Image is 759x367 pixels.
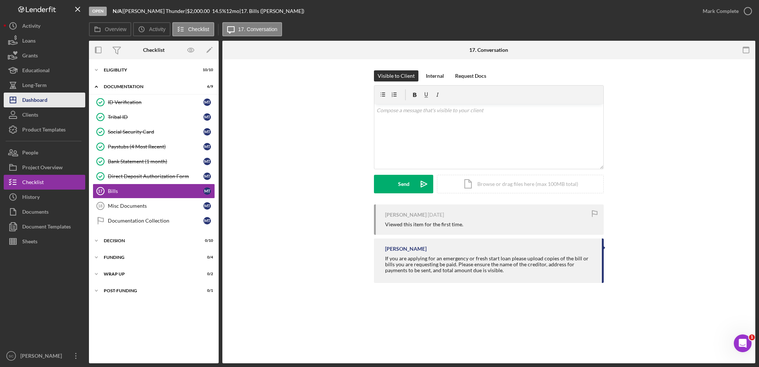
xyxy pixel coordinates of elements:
[374,70,418,81] button: Visible to Client
[108,188,203,194] div: Bills
[469,47,508,53] div: 17. Conversation
[104,272,195,276] div: Wrap up
[238,26,278,32] label: 17. Conversation
[203,158,211,165] div: M T
[4,63,85,78] button: Educational
[4,175,85,190] button: Checklist
[22,204,49,221] div: Documents
[4,219,85,234] button: Document Templates
[374,175,433,193] button: Send
[108,218,203,224] div: Documentation Collection
[695,4,755,19] button: Mark Complete
[203,202,211,210] div: M T
[22,160,63,177] div: Project Overview
[385,256,594,273] div: If you are applying for an emergency or fresh start loan please upload copies of the bill or bill...
[455,70,486,81] div: Request Docs
[143,47,165,53] div: Checklist
[200,288,213,293] div: 0 / 1
[104,255,195,260] div: Funding
[4,145,85,160] button: People
[4,160,85,175] button: Project Overview
[451,70,490,81] button: Request Docs
[9,354,13,358] text: SC
[203,113,211,121] div: M T
[4,33,85,48] button: Loans
[200,272,213,276] div: 0 / 2
[203,143,211,150] div: M T
[203,187,211,195] div: M T
[203,173,211,180] div: M T
[200,238,213,243] div: 0 / 10
[4,190,85,204] button: History
[108,203,203,209] div: Misc Documents
[385,221,463,227] div: Viewed this item for the first time.
[426,70,444,81] div: Internal
[4,93,85,107] button: Dashboard
[203,99,211,106] div: M T
[22,234,37,251] div: Sheets
[22,78,47,94] div: Long-Term
[226,8,239,14] div: 12 mo
[108,159,203,164] div: Bank Statement (1 month)
[19,348,67,365] div: [PERSON_NAME]
[108,114,203,120] div: Tribal ID
[4,234,85,249] button: Sheets
[22,33,36,50] div: Loans
[104,84,195,89] div: Documentation
[93,213,215,228] a: Documentation CollectionMT
[172,22,214,36] button: Checklist
[4,348,85,363] button: SC[PERSON_NAME]
[4,19,85,33] button: Activity
[93,184,215,198] a: 17BillsMT
[422,70,448,81] button: Internal
[188,26,209,32] label: Checklist
[89,7,107,16] div: Open
[187,8,212,14] div: $2,000.00
[200,84,213,89] div: 6 / 9
[108,129,203,135] div: Social Security Card
[133,22,170,36] button: Activity
[749,334,755,340] span: 1
[4,122,85,137] button: Product Templates
[222,22,282,36] button: 17. Conversation
[22,19,40,35] div: Activity
[734,334,752,352] iframe: Intercom live chat
[428,212,444,218] time: 2025-08-08 16:55
[22,175,44,191] div: Checklist
[113,8,122,14] b: N/A
[22,63,50,80] div: Educational
[22,48,38,65] div: Grants
[22,219,71,236] div: Document Templates
[105,26,126,32] label: Overview
[22,190,40,206] div: History
[200,255,213,260] div: 0 / 4
[22,122,66,139] div: Product Templates
[149,26,165,32] label: Activity
[108,144,203,150] div: Paystubs (4 Most Recent)
[93,198,215,213] a: 18Misc DocumentsMT
[98,204,102,208] tspan: 18
[4,78,85,93] button: Long-Term
[22,107,38,124] div: Clients
[4,204,85,219] button: Documents
[200,68,213,72] div: 10 / 10
[93,154,215,169] a: Bank Statement (1 month)MT
[104,68,195,72] div: Eligiblity
[4,48,85,63] button: Grants
[398,175,410,193] div: Send
[4,107,85,122] button: Clients
[104,238,195,243] div: Decision
[93,95,215,110] a: ID VerificationMT
[22,145,38,162] div: People
[104,288,195,293] div: Post-Funding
